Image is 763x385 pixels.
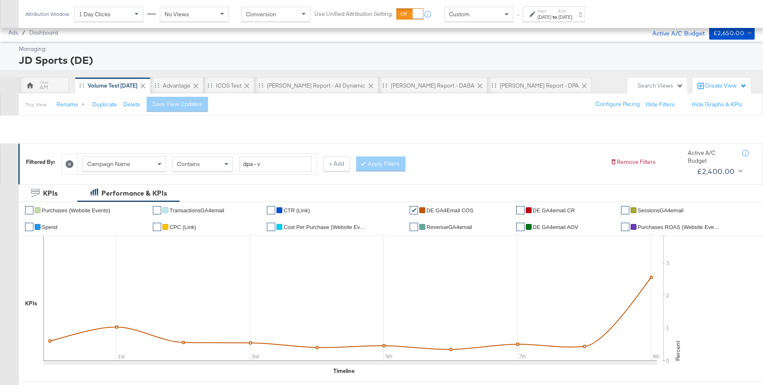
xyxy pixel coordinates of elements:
[410,223,418,231] a: ✔
[19,53,753,67] div: JD Sports (DE)
[26,158,55,166] div: Filtered By:
[25,206,33,214] a: ✔
[688,149,734,164] div: Active A/C Budget
[314,10,393,18] label: Use Unified Attribution Setting:
[170,207,224,214] span: TransactionsGA4email
[25,11,70,17] div: Attribution Window:
[638,82,683,90] div: Search Views
[8,29,18,36] span: Ads
[646,101,675,108] button: Hide Filters
[40,83,48,91] div: AM
[88,82,137,90] div: Volume test [DATE]
[43,189,58,198] div: KPIs
[155,83,159,88] div: Drag to reorder tab
[25,223,33,231] a: ✔
[713,28,745,38] div: £2,650.00
[123,101,140,108] button: Delete
[284,224,367,230] span: Cost Per Purchase (Website Events)
[383,83,387,88] div: Drag to reorder tab
[170,224,196,230] span: CPC (Link)
[79,83,84,88] div: Drag to reorder tab
[101,189,167,198] div: Performance & KPIs
[25,101,47,108] div: This View:
[551,14,558,20] strong: to
[697,165,735,178] div: £2,400.00
[165,10,189,18] span: No Views
[514,14,522,17] span: ↑
[259,83,263,88] div: Drag to reorder tab
[500,82,579,90] div: [PERSON_NAME] Report - DPA
[19,45,753,53] div: Managing:
[323,156,350,171] button: + Add
[426,224,472,230] span: RevenueGA4email
[163,82,190,90] div: Advantage
[533,207,575,214] span: DE GA4email CR
[87,160,130,168] span: Campaign Name
[638,224,721,230] span: Purchases ROAS (Website Events)
[492,83,496,88] div: Drag to reorder tab
[426,207,473,214] span: DE GA4Email COS
[267,82,365,90] div: [PERSON_NAME] Report - All Dynamic
[516,206,525,214] a: ✔
[537,14,551,20] div: [DATE]
[621,206,629,214] a: ✔
[533,224,578,230] span: DE GA4email AOV
[449,10,469,18] span: Custom
[558,14,572,20] div: [DATE]
[79,10,111,18] span: 1 Day Clicks
[692,101,742,108] button: Hide Graphs & KPIs
[25,299,37,307] div: KPIs
[267,206,275,214] a: ✔
[267,223,275,231] a: ✔
[29,29,58,36] a: Dashboard
[216,82,241,90] div: iCOS Test
[694,165,744,178] button: £2,400.00
[51,97,94,112] button: Rename
[239,156,312,172] input: Enter a search term
[42,207,110,214] span: Purchases (Website Events)
[638,207,684,214] span: SessionsGA4email
[705,82,747,90] div: Create View
[18,29,29,36] span: /
[709,26,755,40] button: £2,650.00
[644,26,705,39] div: Active A/C Budget
[177,160,200,168] span: Contains
[92,101,117,108] button: Duplicate
[153,223,161,231] a: ✔
[333,367,355,375] div: Timeline
[537,8,551,14] label: Start:
[516,223,525,231] a: ✔
[284,207,310,214] span: CTR (Link)
[208,83,212,88] div: Drag to reorder tab
[246,10,276,18] span: Conversion
[153,206,161,214] a: ✔
[42,224,58,230] span: Spend
[621,223,629,231] a: ✔
[674,341,682,361] text: Percent
[610,158,656,166] button: Remove Filters
[558,8,572,14] label: End:
[391,82,474,90] div: [PERSON_NAME] Report - DABA
[590,97,646,112] button: Configure Pacing
[410,206,418,214] a: ✔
